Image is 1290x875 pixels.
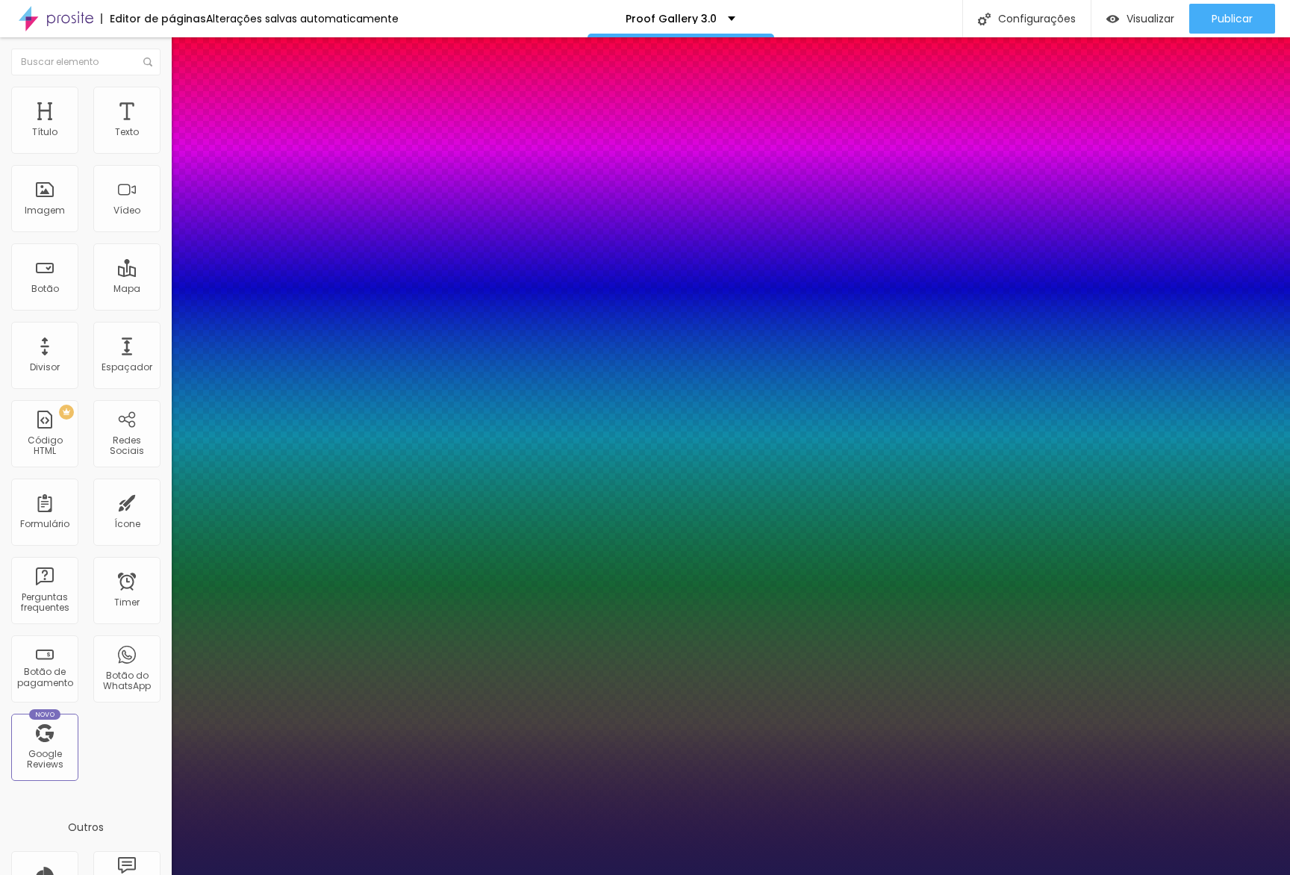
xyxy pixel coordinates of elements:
div: Espaçador [102,362,152,373]
div: Formulário [20,519,69,529]
button: Visualizar [1091,4,1189,34]
span: Publicar [1212,13,1253,25]
div: Novo [29,709,61,720]
div: Imagem [25,205,65,216]
div: Texto [115,127,139,137]
p: Proof Gallery 3.0 [626,13,717,24]
div: Divisor [30,362,60,373]
div: Timer [114,597,140,608]
div: Ícone [114,519,140,529]
div: Botão do WhatsApp [97,670,156,692]
input: Buscar elemento [11,49,161,75]
div: Google Reviews [15,749,74,770]
img: view-1.svg [1106,13,1119,25]
button: Publicar [1189,4,1275,34]
div: Botão de pagamento [15,667,74,688]
div: Código HTML [15,435,74,457]
img: Icone [978,13,991,25]
div: Mapa [113,284,140,294]
div: Título [32,127,57,137]
div: Botão [31,284,59,294]
span: Visualizar [1127,13,1174,25]
img: Icone [143,57,152,66]
div: Redes Sociais [97,435,156,457]
div: Alterações salvas automaticamente [206,13,399,24]
div: Vídeo [113,205,140,216]
div: Editor de páginas [101,13,206,24]
div: Perguntas frequentes [15,592,74,614]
